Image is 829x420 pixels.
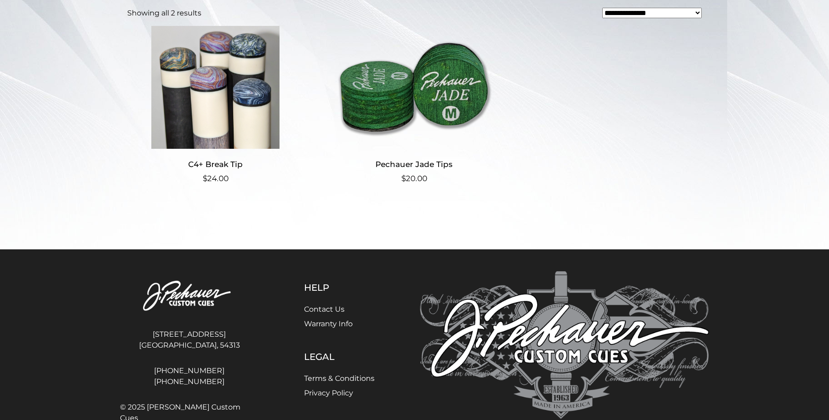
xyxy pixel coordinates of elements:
bdi: 24.00 [203,174,229,183]
bdi: 20.00 [401,174,427,183]
a: Warranty Info [305,319,353,328]
a: [PHONE_NUMBER] [120,365,259,376]
h2: Pechauer Jade Tips [326,156,503,173]
h2: C4+ Break Tip [127,156,304,173]
p: Showing all 2 results [127,8,201,19]
a: C4+ Break Tip $24.00 [127,26,304,185]
a: [PHONE_NUMBER] [120,376,259,387]
a: Contact Us [305,305,345,314]
span: $ [401,174,406,183]
address: [STREET_ADDRESS] [GEOGRAPHIC_DATA], 54313 [120,325,259,354]
a: Privacy Policy [305,389,354,397]
h5: Help [305,282,375,293]
img: Pechauer Custom Cues [420,271,709,419]
img: Pechauer Custom Cues [120,271,259,322]
span: $ [203,174,207,183]
select: Shop order [602,8,702,18]
a: Terms & Conditions [305,374,375,383]
img: C4+ Break Tip [127,26,304,149]
h5: Legal [305,351,375,362]
a: Pechauer Jade Tips $20.00 [326,26,503,185]
img: Pechauer Jade Tips [326,26,503,149]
